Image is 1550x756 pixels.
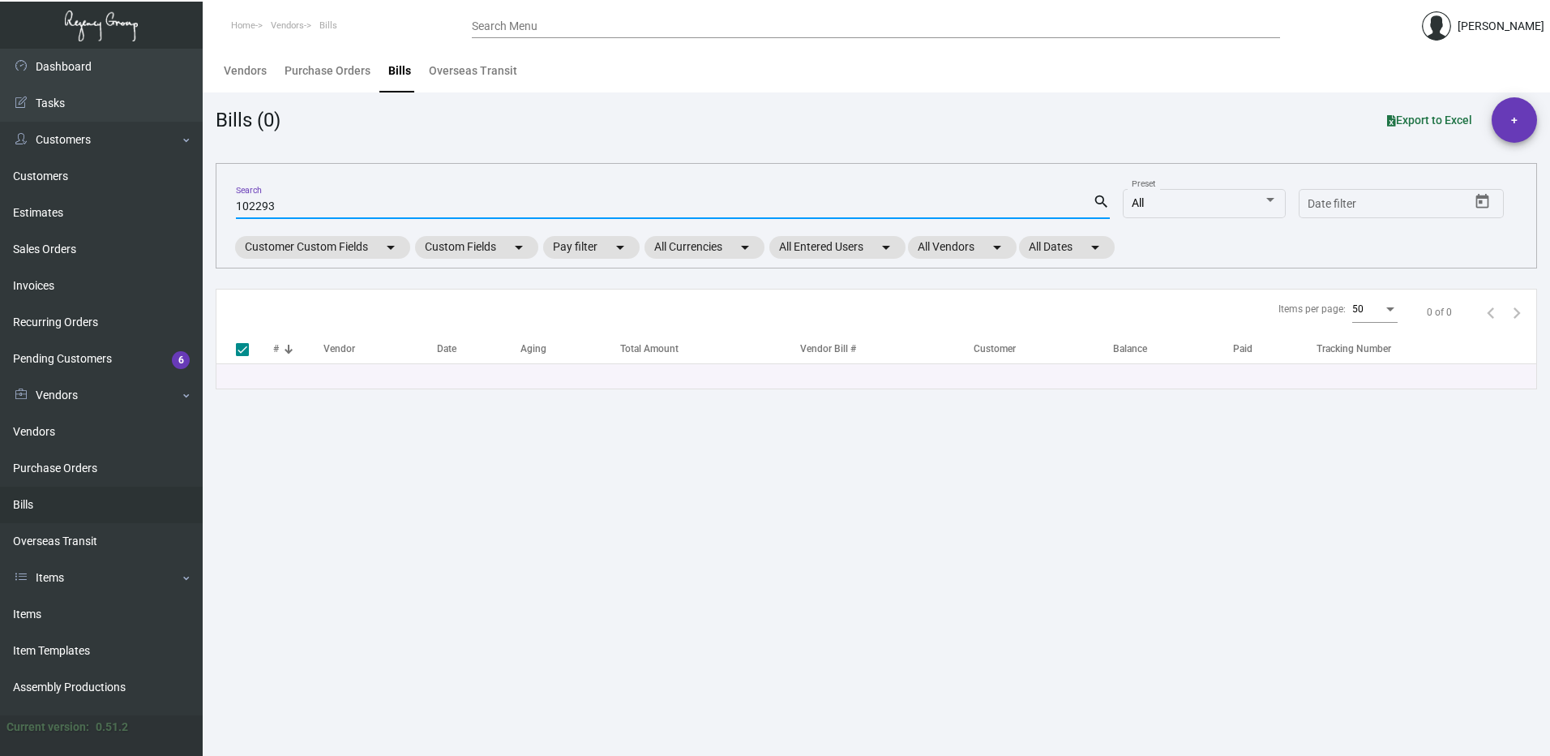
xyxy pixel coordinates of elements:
[620,341,679,356] div: Total Amount
[1278,302,1346,316] div: Items per page:
[437,341,456,356] div: Date
[1019,236,1115,259] mat-chip: All Dates
[644,236,764,259] mat-chip: All Currencies
[271,20,304,31] span: Vendors
[987,238,1007,257] mat-icon: arrow_drop_down
[1317,341,1536,356] div: Tracking Number
[235,236,410,259] mat-chip: Customer Custom Fields
[1422,11,1451,41] img: admin@bootstrapmaster.com
[1478,299,1504,325] button: Previous page
[1317,341,1391,356] div: Tracking Number
[1113,341,1147,356] div: Balance
[1492,97,1537,143] button: +
[1387,114,1472,127] span: Export to Excel
[908,236,1017,259] mat-chip: All Vendors
[1374,105,1485,135] button: Export to Excel
[323,341,355,356] div: Vendor
[224,62,267,79] div: Vendors
[273,341,279,356] div: #
[543,236,640,259] mat-chip: Pay filter
[285,62,370,79] div: Purchase Orders
[1308,198,1358,211] input: Start date
[620,341,800,356] div: Total Amount
[1132,196,1144,209] span: All
[876,238,896,257] mat-icon: arrow_drop_down
[1085,238,1105,257] mat-icon: arrow_drop_down
[1458,18,1544,35] div: [PERSON_NAME]
[769,236,906,259] mat-chip: All Entered Users
[1504,299,1530,325] button: Next page
[974,341,1016,356] div: Customer
[437,341,520,356] div: Date
[610,238,630,257] mat-icon: arrow_drop_down
[273,341,323,356] div: #
[520,341,620,356] div: Aging
[735,238,755,257] mat-icon: arrow_drop_down
[800,341,974,356] div: Vendor Bill #
[429,62,517,79] div: Overseas Transit
[1113,341,1233,356] div: Balance
[388,62,411,79] div: Bills
[1233,341,1252,356] div: Paid
[1427,305,1452,320] div: 0 of 0
[509,238,529,257] mat-icon: arrow_drop_down
[1233,341,1317,356] div: Paid
[6,719,89,736] div: Current version:
[520,341,546,356] div: Aging
[231,20,255,31] span: Home
[1511,97,1518,143] span: +
[415,236,538,259] mat-chip: Custom Fields
[974,341,1113,356] div: Customer
[319,20,337,31] span: Bills
[381,238,400,257] mat-icon: arrow_drop_down
[1352,303,1364,315] span: 50
[1352,304,1398,316] mat-select: Items per page:
[1470,189,1496,215] button: Open calendar
[96,719,128,736] div: 0.51.2
[216,105,280,135] div: Bills (0)
[800,341,856,356] div: Vendor Bill #
[1093,192,1110,212] mat-icon: search
[1372,198,1449,211] input: End date
[323,341,437,356] div: Vendor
